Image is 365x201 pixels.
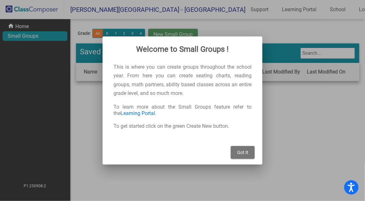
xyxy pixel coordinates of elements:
[113,123,252,129] p: To get started click on the green Create New button.
[120,110,155,116] a: Learning Portal
[237,150,248,155] span: Got It
[113,104,252,117] p: To learn more about the Small Groups feature refer to the .
[110,44,255,54] h2: Welcome to Small Groups !
[231,146,255,159] button: Got It
[113,63,252,97] p: This is where you can create groups throughout the school year. From here you can create seating ...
